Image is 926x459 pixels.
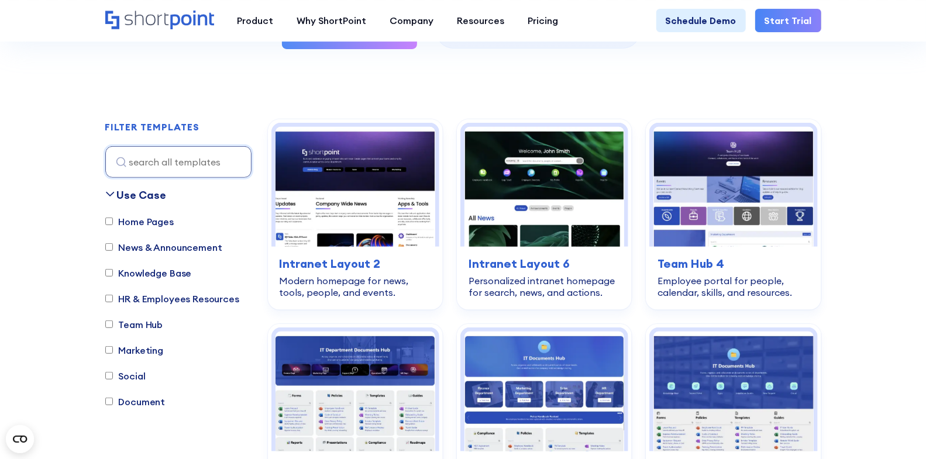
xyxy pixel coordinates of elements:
label: Document [105,395,166,409]
a: Schedule Demo [656,9,746,32]
img: Documents 1 – SharePoint Document Library Template: Faster document findability with search, filt... [276,332,435,451]
input: Document [105,398,113,405]
input: Knowledge Base [105,269,113,277]
a: Why ShortPoint [285,9,378,32]
div: Resources [457,13,505,27]
h3: Team Hub 4 [658,255,809,272]
input: Social [105,372,113,379]
div: Company [390,13,434,27]
div: Personalized intranet homepage for search, news, and actions. [469,275,620,298]
input: HR & Employees Resources [105,295,113,302]
input: News & Announcement [105,243,113,251]
div: Product [237,13,274,27]
div: Modern homepage for news, tools, people, and events. [280,275,431,298]
label: Home Pages [105,215,174,229]
label: Social [105,369,146,383]
img: Intranet Layout 6 – SharePoint Homepage Design: Personalized intranet homepage for search, news, ... [464,127,624,247]
h3: Intranet Layout 2 [280,255,431,272]
label: HR & Employees Resources [105,292,239,306]
a: Intranet Layout 6 – SharePoint Homepage Design: Personalized intranet homepage for search, news, ... [457,119,632,310]
input: Marketing [105,346,113,354]
div: Why ShortPoint [297,13,367,27]
input: search all templates [105,146,252,178]
label: Knowledge Base [105,266,192,280]
div: Pricing [528,13,559,27]
iframe: Chat Widget [868,403,926,459]
a: Intranet Layout 2 – SharePoint Homepage Design: Modern homepage for news, tools, people, and even... [268,119,443,310]
img: Documents 3 – Document Management System Template: All-in-one system for documents, updates, and ... [653,332,813,451]
a: Home [105,11,214,30]
input: Team Hub [105,320,113,328]
a: Pricing [517,9,570,32]
a: Product [226,9,285,32]
button: Open CMP widget [6,425,34,453]
label: Team Hub [105,317,163,332]
h3: Intranet Layout 6 [469,255,620,272]
div: Use Case [117,187,167,203]
a: Start Trial [755,9,821,32]
label: Marketing [105,343,164,357]
div: FILTER TEMPLATES [105,122,199,132]
img: Intranet Layout 2 – SharePoint Homepage Design: Modern homepage for news, tools, people, and events. [276,127,435,247]
div: Employee portal for people, calendar, skills, and resources. [658,275,809,298]
label: News & Announcement [105,240,222,254]
a: Team Hub 4 – SharePoint Employee Portal Template: Employee portal for people, calendar, skills, a... [646,119,821,310]
img: Documents 2 – Document Management Template: Central document hub with alerts, search, and actions. [464,332,624,451]
img: Team Hub 4 – SharePoint Employee Portal Template: Employee portal for people, calendar, skills, a... [653,127,813,247]
a: Company [378,9,446,32]
input: Home Pages [105,218,113,225]
a: Resources [446,9,517,32]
